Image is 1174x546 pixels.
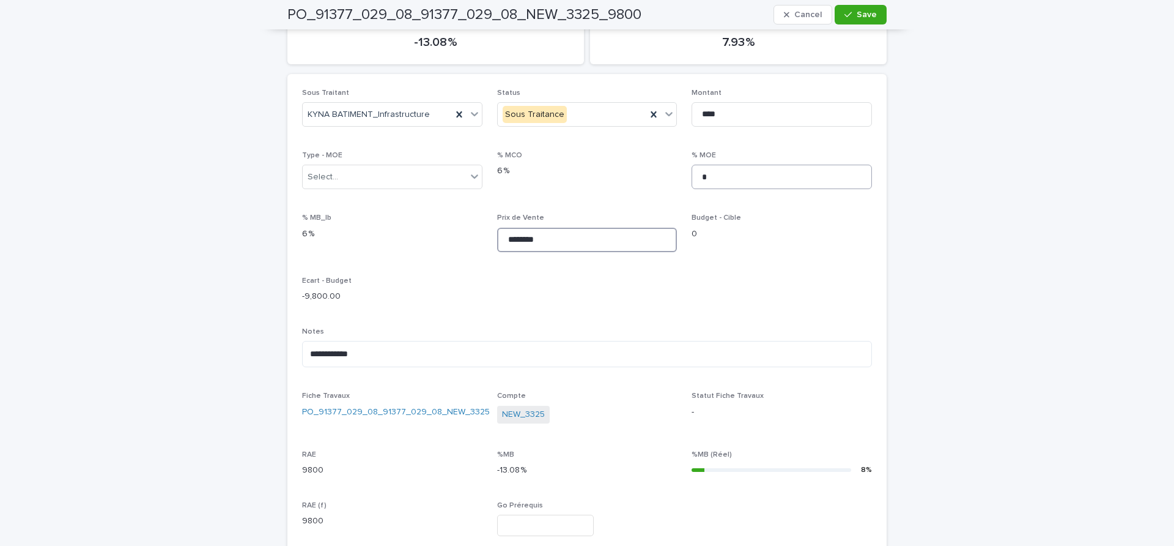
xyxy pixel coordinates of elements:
[497,165,677,178] p: 6 %
[302,277,352,285] span: Ecart - Budget
[773,5,832,24] button: Cancel
[692,228,872,241] p: 0
[497,451,514,458] span: %MB
[302,328,324,335] span: Notes
[857,10,877,19] span: Save
[308,108,430,121] span: KYNA BATIMENT_Infrastructure
[835,5,887,24] button: Save
[692,451,732,458] span: %MB (Réel)
[497,464,677,477] p: -13.08 %
[302,515,482,528] p: 9800
[692,392,764,400] span: Statut Fiche Travaux
[302,152,342,159] span: Type - MOE
[497,502,543,509] span: Go Prérequis
[302,392,350,400] span: Fiche Travaux
[302,35,569,50] p: -13.08 %
[497,89,520,97] span: Status
[692,89,722,97] span: Montant
[302,228,482,241] p: 6 %
[692,214,741,222] span: Budget - Cible
[308,171,338,184] div: Select...
[503,106,567,124] div: Sous Traitance
[497,392,526,400] span: Compte
[497,152,522,159] span: % MCO
[302,290,482,303] p: -9,800.00
[861,464,872,477] div: 8 %
[794,10,822,19] span: Cancel
[302,464,482,477] p: 9800
[302,406,490,419] a: PO_91377_029_08_91377_029_08_NEW_3325
[497,214,544,222] span: Prix de Vente
[605,35,872,50] p: 7.93 %
[302,451,316,458] span: RAE
[302,89,349,97] span: Sous Traitant
[302,502,327,509] span: RAE (f)
[302,214,331,222] span: % MB_lb
[502,408,545,421] a: NEW_3325
[692,152,716,159] span: % MOE
[692,406,872,419] p: -
[287,6,641,24] h2: PO_91377_029_08_91377_029_08_NEW_3325_9800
